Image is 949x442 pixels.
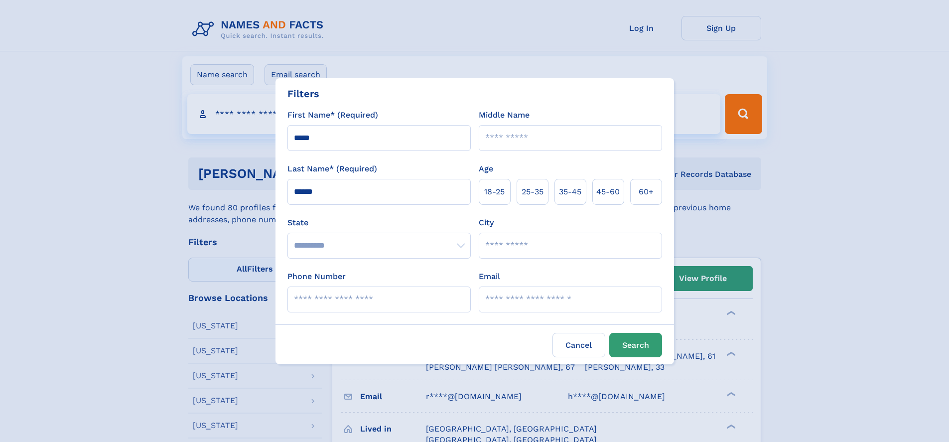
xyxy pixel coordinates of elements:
label: First Name* (Required) [287,109,378,121]
span: 45‑60 [596,186,620,198]
label: Cancel [552,333,605,357]
label: Email [479,271,500,283]
span: 35‑45 [559,186,581,198]
label: Middle Name [479,109,530,121]
label: City [479,217,494,229]
span: 25‑35 [522,186,543,198]
span: 60+ [639,186,654,198]
label: Last Name* (Required) [287,163,377,175]
button: Search [609,333,662,357]
span: 18‑25 [484,186,505,198]
div: Filters [287,86,319,101]
label: State [287,217,471,229]
label: Phone Number [287,271,346,283]
label: Age [479,163,493,175]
